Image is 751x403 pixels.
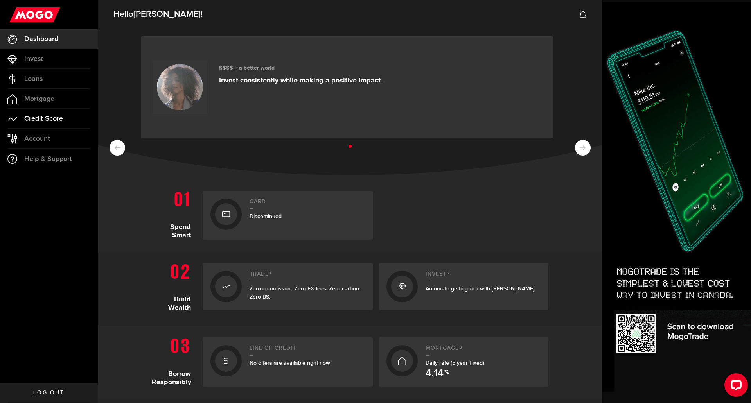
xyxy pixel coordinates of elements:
span: Hello ! [113,6,203,23]
span: [PERSON_NAME] [133,9,201,20]
span: Zero commission. Zero FX fees. Zero carbon. Zero BS. [250,285,360,300]
h2: Line of credit [250,345,365,356]
h2: Invest [426,271,541,281]
iframe: LiveChat chat widget [718,370,751,403]
sup: 2 [447,271,450,276]
span: Discontinued [250,213,282,220]
span: Daily rate (5 year Fixed) [426,360,484,366]
h2: Trade [250,271,365,281]
sup: 3 [460,345,462,350]
span: Loans [24,75,43,82]
a: CardDiscontinued [203,191,373,240]
span: Mortgage [24,95,54,102]
a: Invest2Automate getting rich with [PERSON_NAME] [379,263,549,310]
span: % [444,369,449,379]
span: Log out [33,390,64,396]
sup: 1 [269,271,271,276]
span: Invest [24,56,43,63]
span: No offers are available right now [250,360,330,366]
h1: Build Wealth [152,259,197,314]
span: Help & Support [24,156,72,163]
a: Mortgage3Daily rate (5 year Fixed) 4.14 % [379,337,549,387]
h1: Borrow Responsibly [152,333,197,387]
a: Line of creditNo offers are available right now [203,337,373,387]
span: Account [24,135,50,142]
span: 4.14 [426,369,444,379]
a: Trade1Zero commission. Zero FX fees. Zero carbon. Zero BS. [203,263,373,310]
h2: Mortgage [426,345,541,356]
span: Automate getting rich with [PERSON_NAME] [426,285,535,292]
span: Credit Score [24,115,63,122]
a: $$$$ + a better world Invest consistently while making a positive impact. [141,36,553,138]
h2: Card [250,199,365,209]
img: Side-banner-trade-up-1126-380x1026 [602,2,751,403]
span: Dashboard [24,36,58,43]
h3: $$$$ + a better world [219,65,383,72]
h1: Spend Smart [152,187,197,240]
p: Invest consistently while making a positive impact. [219,76,383,85]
